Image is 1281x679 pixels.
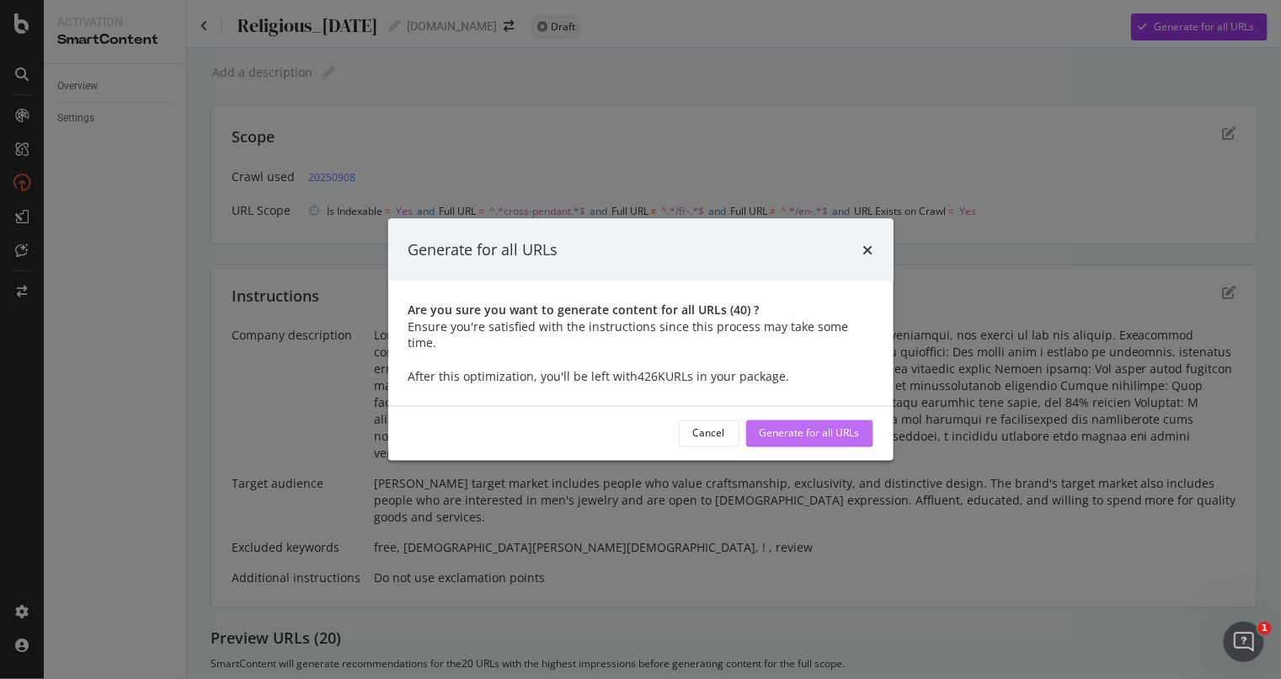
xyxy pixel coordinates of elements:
[388,219,894,461] div: modal
[408,368,873,385] div: After this optimization, you'll be left with 426K URLs in your package.
[746,420,873,446] button: Generate for all URLs
[1224,622,1264,662] iframe: Intercom live chat
[863,239,873,261] div: times
[760,426,860,441] div: Generate for all URLs
[408,301,873,318] div: Are you sure you want to generate content for all URLs ( 40 ) ?
[693,426,725,441] div: Cancel
[1258,622,1272,635] span: 1
[408,318,873,351] div: Ensure you're satisfied with the instructions since this process may take some time.
[679,420,739,446] button: Cancel
[408,239,558,261] div: Generate for all URLs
